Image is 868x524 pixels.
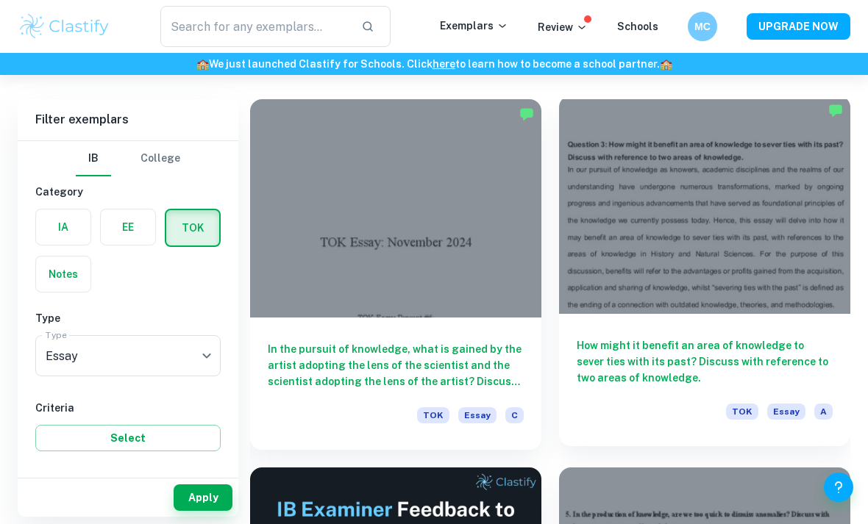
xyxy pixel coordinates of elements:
[694,18,711,35] h6: МС
[577,337,833,386] h6: How might it benefit an area of knowledge to sever ties with its past? Discuss with reference to ...
[268,341,524,390] h6: In the pursuit of knowledge, what is gained by the artist adopting the lens of the scientist and ...
[767,403,805,420] span: Essay
[559,99,850,450] a: How might it benefit an area of knowledge to sever ties with its past? Discuss with reference to ...
[174,484,232,511] button: Apply
[36,209,90,245] button: IA
[101,209,155,245] button: EE
[824,473,853,502] button: Help and Feedback
[3,56,865,72] h6: We just launched Clastify for Schools. Click to learn how to become a school partner.
[18,99,238,140] h6: Filter exemplars
[617,21,658,32] a: Schools
[505,407,524,423] span: C
[726,403,758,420] span: TOK
[140,141,180,176] button: College
[440,18,508,34] p: Exemplars
[433,58,455,70] a: here
[538,19,588,35] p: Review
[35,310,221,326] h6: Type
[35,184,221,200] h6: Category
[76,141,111,176] button: IB
[35,400,221,416] h6: Criteria
[46,329,67,341] label: Type
[458,407,497,423] span: Essay
[35,335,221,376] div: Essay
[35,425,221,451] button: Select
[166,210,219,245] button: TOK
[417,407,449,423] span: TOK
[828,103,843,118] img: Marked
[688,12,717,41] button: МС
[660,58,672,70] span: 🏫
[519,107,534,121] img: Marked
[747,13,850,40] button: UPGRADE NOW
[196,58,209,70] span: 🏫
[18,12,111,41] img: Clastify logo
[250,99,541,450] a: In the pursuit of knowledge, what is gained by the artist adopting the lens of the scientist and ...
[36,256,90,292] button: Notes
[160,6,349,47] input: Search for any exemplars...
[76,141,180,176] div: Filter type choice
[35,469,221,485] h6: Grade
[814,403,833,420] span: A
